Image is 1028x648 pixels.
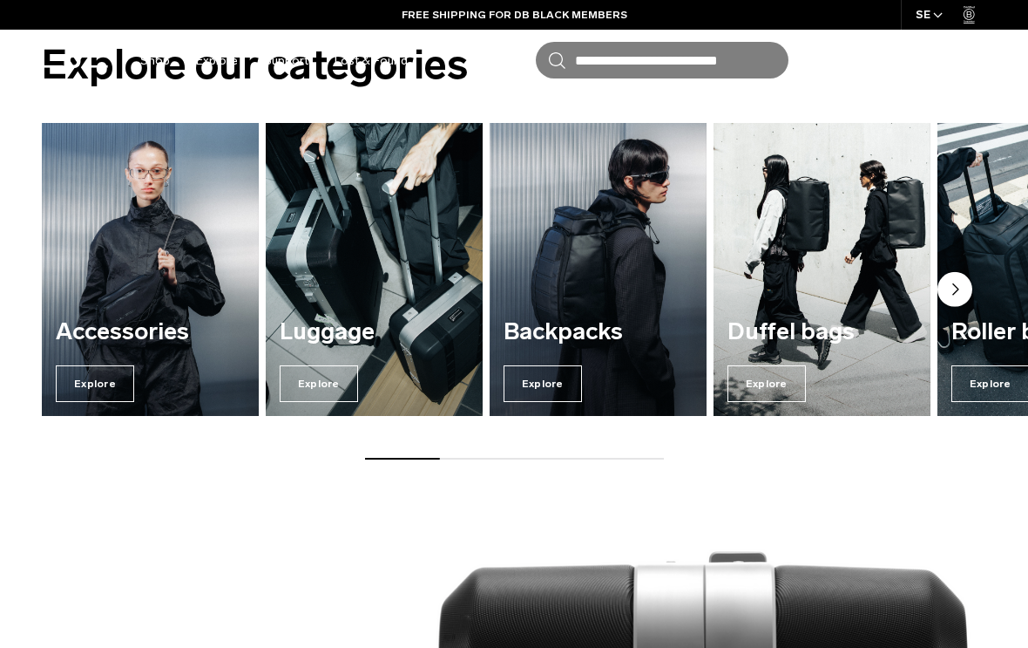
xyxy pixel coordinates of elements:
[266,123,483,416] a: Luggage Explore
[127,30,421,92] nav: Main Navigation
[140,30,170,92] a: Shop
[937,272,972,310] button: Next slide
[264,30,308,92] a: Support
[815,42,887,78] a: Db Black
[490,123,707,416] a: Backpacks Explore
[727,319,916,345] h3: Duffel bags
[42,123,259,416] div: 1 / 7
[714,123,930,416] a: Duffel bags Explore
[714,123,930,416] div: 4 / 7
[56,319,245,345] h3: Accessories
[727,365,806,402] span: Explore
[490,123,707,416] div: 3 / 7
[280,319,469,345] h3: Luggage
[335,30,408,92] a: Lost & Found
[280,365,358,402] span: Explore
[56,365,134,402] span: Explore
[504,365,582,402] span: Explore
[504,319,693,345] h3: Backpacks
[42,123,259,416] a: Accessories Explore
[402,7,627,23] a: FREE SHIPPING FOR DB BLACK MEMBERS
[196,30,238,92] a: Explore
[266,123,483,416] div: 2 / 7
